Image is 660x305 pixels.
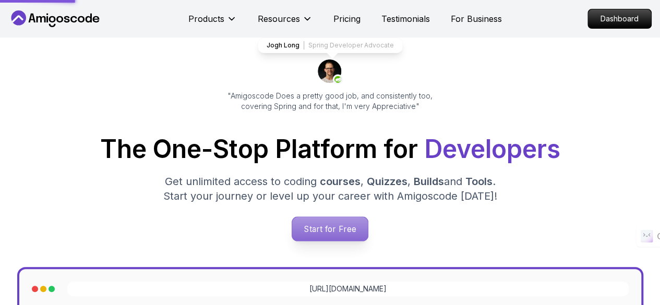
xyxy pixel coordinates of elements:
a: Start for Free [292,216,368,241]
p: Get unlimited access to coding , , and . Start your journey or level up your career with Amigosco... [155,174,506,203]
button: Products [188,13,237,33]
p: Jogh Long [267,41,299,50]
a: For Business [451,13,502,25]
a: Pricing [333,13,361,25]
span: Builds [414,175,444,188]
a: [URL][DOMAIN_NAME] [309,284,387,294]
p: "Amigoscode Does a pretty good job, and consistently too, covering Spring and for that, I'm very ... [213,91,447,112]
img: josh long [318,59,343,84]
span: courses [320,175,361,188]
span: Developers [424,133,560,164]
span: Tools [465,175,493,188]
h1: The One-Stop Platform for [8,137,652,162]
p: Dashboard [588,9,651,28]
p: Products [188,13,224,25]
button: Resources [258,13,313,33]
a: Dashboard [587,9,652,29]
p: Resources [258,13,300,25]
p: Spring Developer Advocate [308,41,394,50]
a: Testimonials [381,13,430,25]
span: Quizzes [367,175,407,188]
p: Start for Free [292,217,368,241]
